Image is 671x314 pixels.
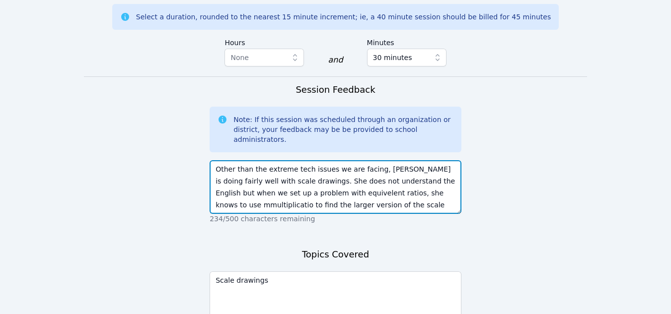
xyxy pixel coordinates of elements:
[373,52,412,63] span: 30 minutes
[302,248,369,261] h3: Topics Covered
[224,34,304,49] label: Hours
[230,54,249,62] span: None
[367,34,447,49] label: Minutes
[224,49,304,66] button: None
[296,83,375,97] h3: Session Feedback
[210,214,461,224] p: 234/500 characters remaining
[367,49,447,66] button: 30 minutes
[233,115,453,144] div: Note: If this session was scheduled through an organization or district, your feedback may be be ...
[328,54,343,66] div: and
[136,12,551,22] div: Select a duration, rounded to the nearest 15 minute increment; ie, a 40 minute session should be ...
[210,160,461,214] textarea: Other than the extreme tech issues we are facing, [PERSON_NAME] is doing fairly well with scale d...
